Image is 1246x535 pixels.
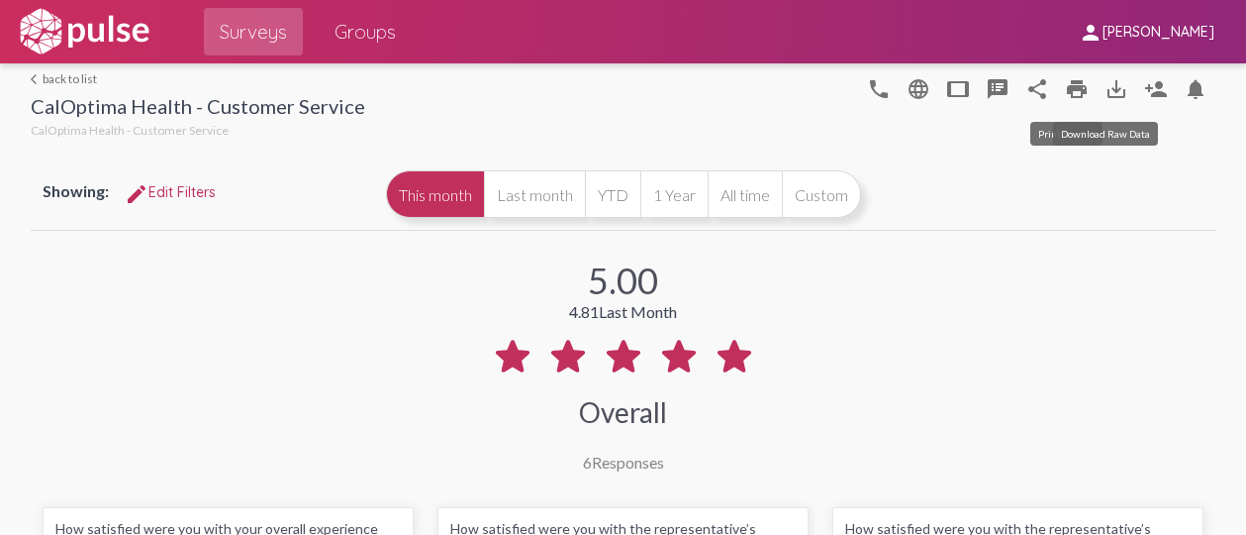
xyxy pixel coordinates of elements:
[579,395,667,429] div: Overall
[31,123,229,138] span: CalOptima Health - Customer Service
[986,77,1009,101] mat-icon: speaker_notes
[708,170,782,218] button: All time
[1184,77,1207,101] mat-icon: Bell
[569,302,677,321] div: 4.81
[125,182,148,206] mat-icon: Edit Filters
[585,170,640,218] button: YTD
[1017,68,1057,108] button: Share
[125,183,216,201] span: Edit Filters
[978,68,1017,108] button: speaker_notes
[1063,13,1230,50] button: [PERSON_NAME]
[1065,77,1089,101] mat-icon: print
[1104,77,1128,101] mat-icon: Download
[335,14,396,50] span: Groups
[31,73,43,85] mat-icon: arrow_back_ios
[1176,68,1215,108] button: Bell
[899,68,938,108] button: language
[867,77,891,101] mat-icon: language
[1136,68,1176,108] button: Person
[599,302,677,321] span: Last Month
[109,174,232,210] button: Edit FiltersEdit Filters
[1102,24,1214,42] span: [PERSON_NAME]
[1025,77,1049,101] mat-icon: Share
[583,453,592,472] span: 6
[31,94,365,123] div: CalOptima Health - Customer Service
[16,7,152,56] img: white-logo.svg
[204,8,303,55] a: Surveys
[386,170,484,218] button: This month
[220,14,287,50] span: Surveys
[946,77,970,101] mat-icon: tablet
[782,170,861,218] button: Custom
[1079,21,1102,45] mat-icon: person
[484,170,585,218] button: Last month
[1097,68,1136,108] button: Download
[583,453,664,472] div: Responses
[859,68,899,108] button: language
[907,77,930,101] mat-icon: language
[1144,77,1168,101] mat-icon: Person
[1057,68,1097,108] a: print
[43,181,109,200] span: Showing:
[640,170,708,218] button: 1 Year
[31,71,365,86] a: back to list
[938,68,978,108] button: tablet
[588,259,658,302] div: 5.00
[319,8,412,55] a: Groups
